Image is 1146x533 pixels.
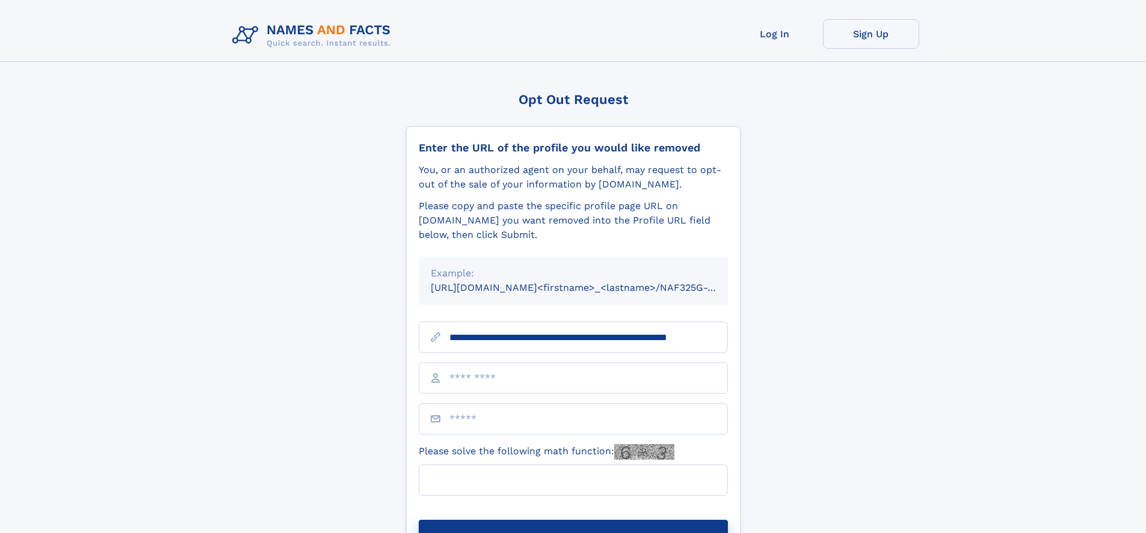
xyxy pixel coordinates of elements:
[431,266,716,281] div: Example:
[406,92,741,107] div: Opt Out Request
[419,444,674,460] label: Please solve the following math function:
[431,282,751,293] small: [URL][DOMAIN_NAME]<firstname>_<lastname>/NAF325G-xxxxxxxx
[727,19,823,49] a: Log In
[823,19,919,49] a: Sign Up
[419,141,728,154] div: Enter the URL of the profile you would like removed
[227,19,401,52] img: Logo Names and Facts
[419,163,728,192] div: You, or an authorized agent on your behalf, may request to opt-out of the sale of your informatio...
[419,199,728,242] div: Please copy and paste the specific profile page URL on [DOMAIN_NAME] you want removed into the Pr...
